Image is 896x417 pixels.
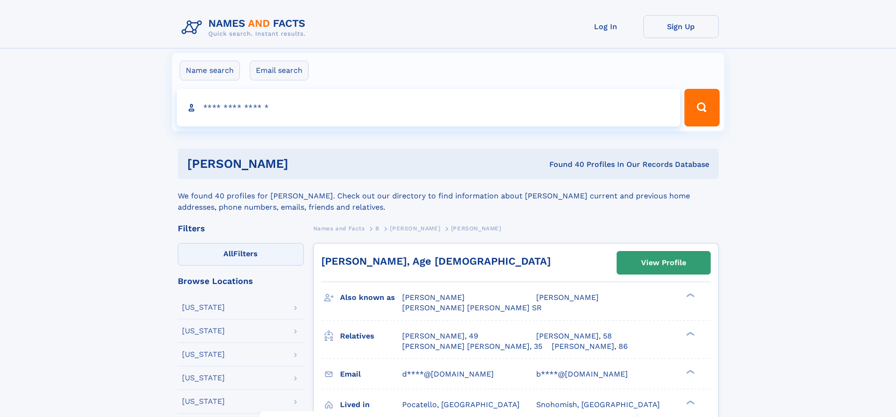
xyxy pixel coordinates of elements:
[684,330,695,337] div: ❯
[340,397,402,413] h3: Lived in
[182,327,225,335] div: [US_STATE]
[402,400,520,409] span: Pocatello, [GEOGRAPHIC_DATA]
[568,15,643,38] a: Log In
[641,252,686,274] div: View Profile
[390,225,440,232] span: [PERSON_NAME]
[180,61,240,80] label: Name search
[178,224,304,233] div: Filters
[340,290,402,306] h3: Also known as
[684,369,695,375] div: ❯
[402,293,465,302] span: [PERSON_NAME]
[617,252,710,274] a: View Profile
[536,293,599,302] span: [PERSON_NAME]
[451,225,501,232] span: [PERSON_NAME]
[684,89,719,126] button: Search Button
[402,331,478,341] a: [PERSON_NAME], 49
[402,341,542,352] a: [PERSON_NAME] [PERSON_NAME], 35
[643,15,719,38] a: Sign Up
[375,222,380,234] a: B
[390,222,440,234] a: [PERSON_NAME]
[340,366,402,382] h3: Email
[684,292,695,299] div: ❯
[402,303,542,312] span: [PERSON_NAME] [PERSON_NAME] SR
[340,328,402,344] h3: Relatives
[177,89,681,126] input: search input
[250,61,309,80] label: Email search
[536,400,660,409] span: Snohomish, [GEOGRAPHIC_DATA]
[313,222,365,234] a: Names and Facts
[178,277,304,285] div: Browse Locations
[178,243,304,266] label: Filters
[684,399,695,405] div: ❯
[182,398,225,405] div: [US_STATE]
[223,249,233,258] span: All
[552,341,628,352] a: [PERSON_NAME], 86
[182,351,225,358] div: [US_STATE]
[536,331,612,341] a: [PERSON_NAME], 58
[182,374,225,382] div: [US_STATE]
[178,15,313,40] img: Logo Names and Facts
[178,179,719,213] div: We found 40 profiles for [PERSON_NAME]. Check out our directory to find information about [PERSON...
[321,255,551,267] a: [PERSON_NAME], Age [DEMOGRAPHIC_DATA]
[419,159,709,170] div: Found 40 Profiles In Our Records Database
[182,304,225,311] div: [US_STATE]
[187,158,419,170] h1: [PERSON_NAME]
[375,225,380,232] span: B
